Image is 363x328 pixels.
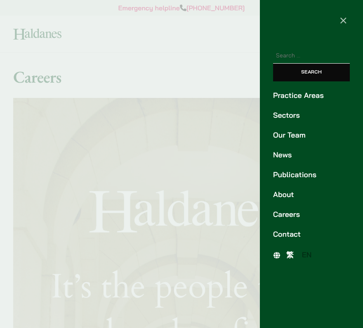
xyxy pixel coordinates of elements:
[286,250,294,259] span: 繁
[273,209,350,220] a: Careers
[273,169,350,181] a: Publications
[273,90,350,101] a: Practice Areas
[282,249,298,261] a: 繁
[273,150,350,161] a: News
[273,189,350,200] a: About
[302,250,312,259] span: EN
[273,64,350,81] input: Search
[298,249,316,261] a: EN
[339,12,347,27] span: ×
[273,48,350,64] input: Search for:
[273,130,350,141] a: Our Team
[273,110,350,121] a: Sectors
[273,229,350,240] a: Contact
